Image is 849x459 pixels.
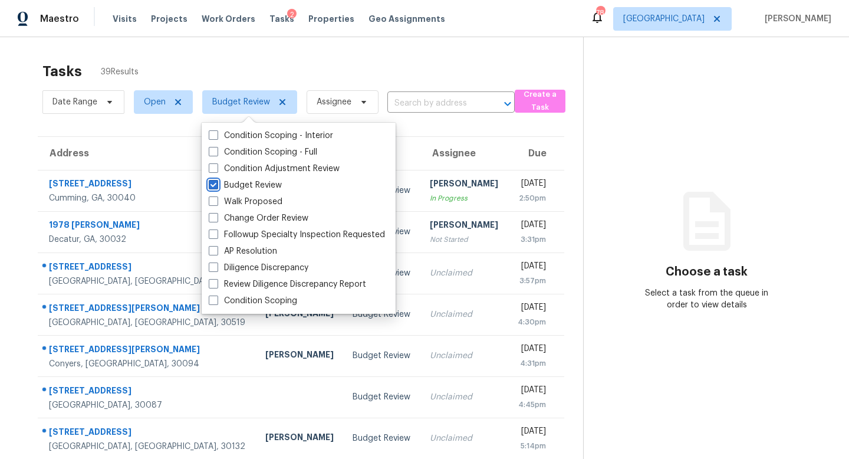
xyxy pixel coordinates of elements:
span: [GEOGRAPHIC_DATA] [623,13,705,25]
th: Due [508,137,564,170]
div: [DATE] [517,384,545,399]
span: 39 Results [101,66,139,78]
div: 5:14pm [517,440,545,452]
div: Unclaimed [430,432,499,444]
div: [GEOGRAPHIC_DATA], [GEOGRAPHIC_DATA], 30135 [49,276,246,287]
div: [GEOGRAPHIC_DATA], [GEOGRAPHIC_DATA], 30519 [49,317,246,329]
div: 4:30pm [517,316,545,328]
div: [PERSON_NAME] [265,307,334,322]
div: 2:50pm [517,192,545,204]
div: 3:31pm [517,234,545,245]
span: Work Orders [202,13,255,25]
span: Projects [151,13,187,25]
div: [PERSON_NAME] [265,431,334,446]
div: [STREET_ADDRESS] [49,426,246,441]
label: Diligence Discrepancy [209,262,308,274]
div: [GEOGRAPHIC_DATA], [GEOGRAPHIC_DATA], 30132 [49,441,246,453]
div: Unclaimed [430,391,499,403]
h3: Choose a task [666,266,748,278]
span: Budget Review [212,96,270,108]
h2: Tasks [42,65,82,77]
div: Unclaimed [430,350,499,362]
span: Date Range [52,96,97,108]
div: Unclaimed [430,267,499,279]
span: Assignee [317,96,351,108]
div: [DATE] [517,343,545,358]
div: [STREET_ADDRESS][PERSON_NAME] [49,343,246,358]
div: [STREET_ADDRESS] [49,178,246,192]
div: [DATE] [517,260,545,275]
input: Search by address [387,94,482,113]
label: Condition Scoping [209,295,297,307]
button: Create a Task [515,90,565,113]
div: [STREET_ADDRESS] [49,385,246,399]
button: Open [499,96,516,112]
div: [DATE] [517,425,545,440]
div: [PERSON_NAME] [265,349,334,363]
span: Create a Task [521,88,560,115]
label: Condition Adjustment Review [209,163,340,175]
div: Conyers, [GEOGRAPHIC_DATA], 30094 [49,358,246,370]
div: Not Started [430,234,499,245]
th: Assignee [420,137,508,170]
div: 2 [287,9,297,21]
div: [DATE] [517,178,545,192]
div: Decatur, GA, 30032 [49,234,246,245]
label: Condition Scoping - Interior [209,130,333,142]
th: Address [38,137,256,170]
div: [PERSON_NAME] [430,219,499,234]
div: [PERSON_NAME] [430,178,499,192]
div: [DATE] [517,219,545,234]
div: [GEOGRAPHIC_DATA], 30087 [49,399,246,411]
label: Walk Proposed [209,196,282,208]
span: Open [144,96,166,108]
div: 3:57pm [517,275,545,287]
div: [STREET_ADDRESS] [49,261,246,276]
label: AP Resolution [209,245,277,257]
div: Select a task from the queue in order to view details [645,287,768,311]
label: Followup Specialty Inspection Requested [209,229,385,241]
span: [PERSON_NAME] [760,13,831,25]
div: 1978 [PERSON_NAME] [49,219,246,234]
span: Maestro [40,13,79,25]
div: Budget Review [353,309,411,320]
label: Review Diligence Discrepancy Report [209,278,366,290]
div: Unclaimed [430,309,499,320]
div: Budget Review [353,432,411,444]
span: Geo Assignments [368,13,445,25]
div: Cumming, GA, 30040 [49,192,246,204]
span: Properties [308,13,354,25]
div: Budget Review [353,350,411,362]
span: Tasks [269,15,294,23]
div: 4:31pm [517,358,545,369]
div: [DATE] [517,301,545,316]
div: In Progress [430,192,499,204]
label: Condition Scoping - Full [209,146,317,158]
span: Visits [113,13,137,25]
div: Budget Review [353,391,411,403]
label: Budget Review [209,179,282,191]
div: [STREET_ADDRESS][PERSON_NAME] [49,302,246,317]
label: Change Order Review [209,212,308,224]
div: 78 [596,7,604,19]
div: 4:45pm [517,399,545,411]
